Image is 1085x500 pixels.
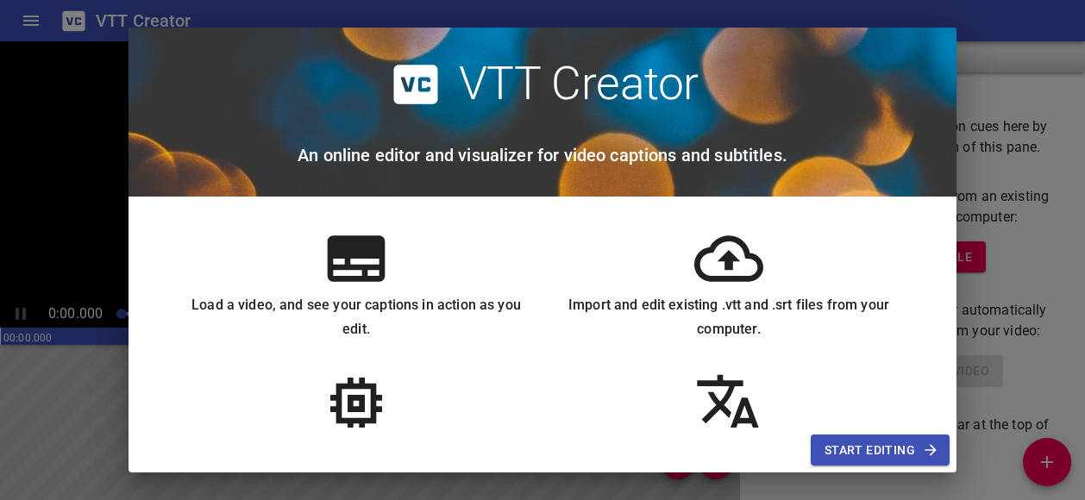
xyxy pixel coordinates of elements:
h6: An online editor and visualizer for video captions and subtitles. [298,141,787,169]
h6: Load a video, and see your captions in action as you edit. [184,293,529,341]
h2: VTT Creator [459,57,699,112]
span: Start Editing [825,440,936,461]
h6: Import and edit existing .vtt and .srt files from your computer. [556,293,901,341]
button: Start Editing [811,434,950,466]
